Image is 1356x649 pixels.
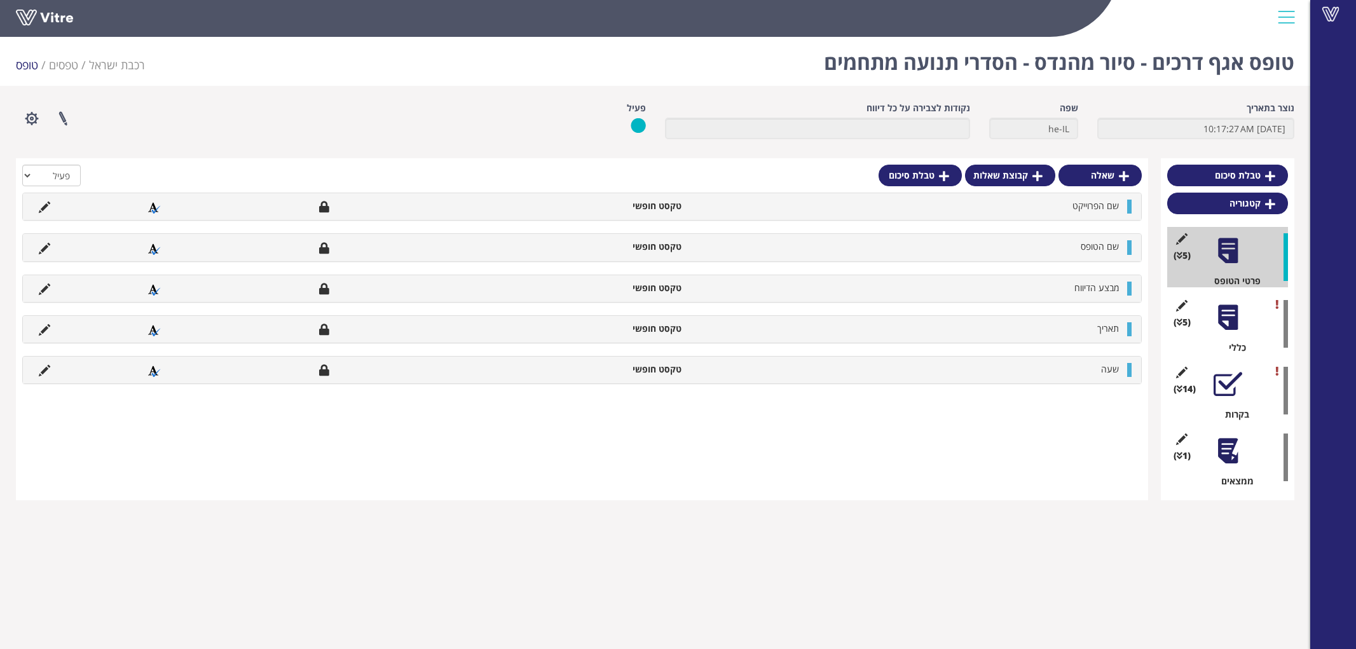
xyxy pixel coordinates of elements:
span: (1 ) [1174,449,1191,462]
li: טקסט חופשי [524,240,688,253]
span: (5 ) [1174,249,1191,262]
li: טקסט חופשי [524,322,688,335]
a: קבוצת שאלות [965,165,1055,186]
div: בקרות [1177,408,1288,421]
a: שאלה [1058,165,1142,186]
a: טבלת סיכום [1167,165,1288,186]
a: טפסים [49,57,78,72]
span: שעה [1101,363,1119,375]
span: תאריך [1097,322,1119,334]
a: קטגוריה [1167,193,1288,214]
h1: טופס אגף דרכים - סיור מהנדס - הסדרי תנועה מתחמים [824,32,1294,86]
span: שם הטופס [1081,240,1119,252]
li: טקסט חופשי [524,282,688,294]
span: (5 ) [1174,316,1191,329]
li: טקסט חופשי [524,200,688,212]
span: מבצע הדיווח [1074,282,1119,294]
a: טבלת סיכום [879,165,962,186]
label: פעיל [627,102,646,114]
li: טקסט חופשי [524,363,688,376]
div: פרטי הטופס [1177,275,1288,287]
span: 335 [89,57,145,72]
li: טופס [16,57,49,74]
label: שפה [1060,102,1078,114]
label: נקודות לצבירה על כל דיווח [866,102,970,114]
label: נוצר בתאריך [1247,102,1294,114]
img: yes [631,118,646,133]
div: ממצאים [1177,475,1288,488]
div: כללי [1177,341,1288,354]
span: (14 ) [1174,383,1196,395]
span: שם הפרוייקט [1072,200,1119,212]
